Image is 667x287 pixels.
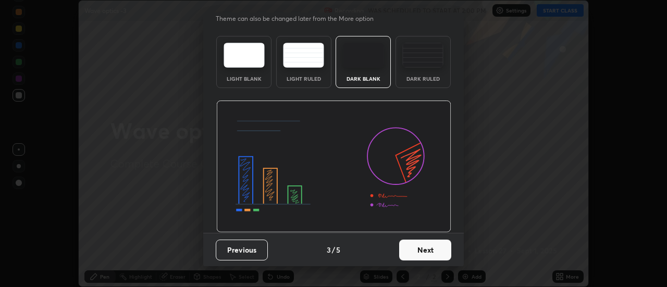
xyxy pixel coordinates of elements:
img: lightTheme.e5ed3b09.svg [224,43,265,68]
img: darkTheme.f0cc69e5.svg [343,43,384,68]
div: Light Ruled [283,76,325,81]
img: darkThemeBanner.d06ce4a2.svg [216,101,451,233]
div: Dark Blank [342,76,384,81]
h4: 3 [327,244,331,255]
img: lightRuledTheme.5fabf969.svg [283,43,324,68]
h4: 5 [336,244,340,255]
button: Next [399,240,451,260]
img: darkRuledTheme.de295e13.svg [402,43,443,68]
p: Theme can also be changed later from the More option [216,14,385,23]
button: Previous [216,240,268,260]
div: Dark Ruled [402,76,444,81]
h4: / [332,244,335,255]
div: Light Blank [223,76,265,81]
